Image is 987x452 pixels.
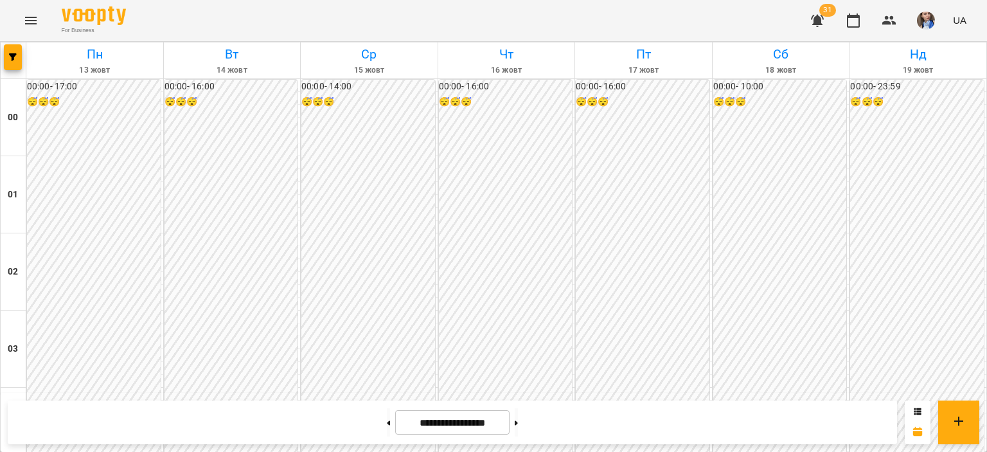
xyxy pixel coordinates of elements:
[851,64,984,77] h6: 19 жовт
[577,64,710,77] h6: 17 жовт
[15,5,46,36] button: Menu
[715,44,848,64] h6: Сб
[28,64,161,77] h6: 13 жовт
[301,80,435,94] h6: 00:00 - 14:00
[303,64,436,77] h6: 15 жовт
[8,111,18,125] h6: 00
[576,95,709,109] h6: 😴😴😴
[577,44,710,64] h6: Пт
[8,342,18,356] h6: 03
[851,44,984,64] h6: Нд
[62,6,126,25] img: Voopty Logo
[948,8,972,32] button: UA
[166,64,299,77] h6: 14 жовт
[164,80,298,94] h6: 00:00 - 16:00
[439,95,573,109] h6: 😴😴😴
[8,265,18,279] h6: 02
[440,64,573,77] h6: 16 жовт
[917,12,935,30] img: 727e98639bf378bfedd43b4b44319584.jpeg
[850,95,984,109] h6: 😴😴😴
[27,80,161,94] h6: 00:00 - 17:00
[850,80,984,94] h6: 00:00 - 23:59
[440,44,573,64] h6: Чт
[62,26,126,35] span: For Business
[27,95,161,109] h6: 😴😴😴
[301,95,435,109] h6: 😴😴😴
[715,64,848,77] h6: 18 жовт
[439,80,573,94] h6: 00:00 - 16:00
[8,188,18,202] h6: 01
[713,80,847,94] h6: 00:00 - 10:00
[164,95,298,109] h6: 😴😴😴
[953,14,966,27] span: UA
[819,4,836,17] span: 31
[166,44,299,64] h6: Вт
[576,80,709,94] h6: 00:00 - 16:00
[303,44,436,64] h6: Ср
[28,44,161,64] h6: Пн
[713,95,847,109] h6: 😴😴😴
